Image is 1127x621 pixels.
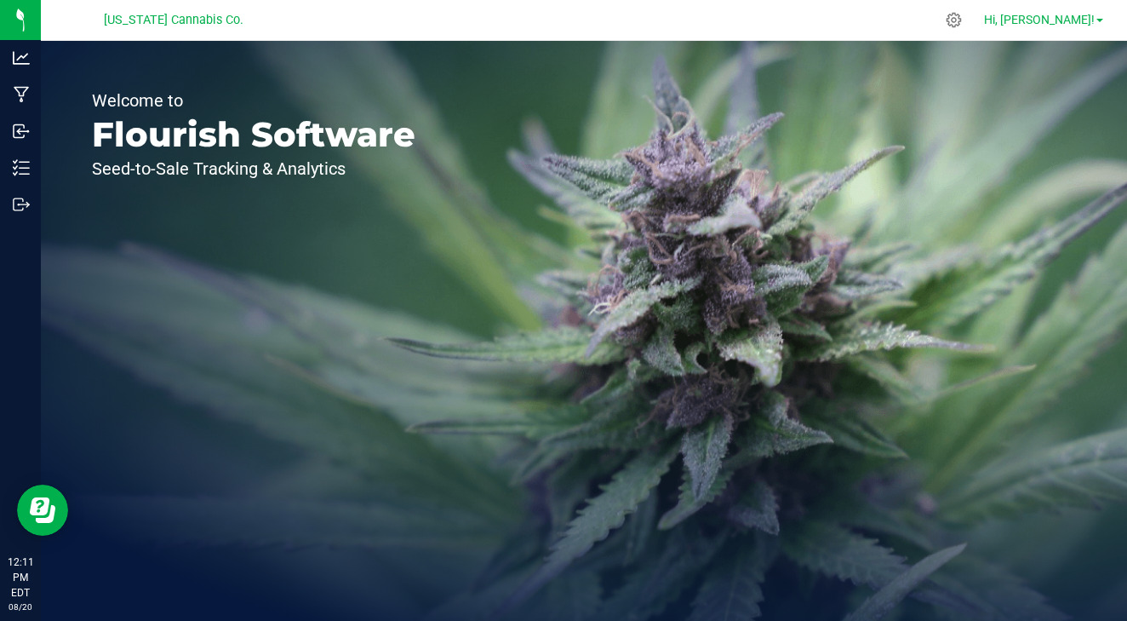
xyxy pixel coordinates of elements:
inline-svg: Manufacturing [13,86,30,103]
p: Welcome to [92,92,415,109]
inline-svg: Analytics [13,49,30,66]
div: Manage settings [943,12,964,28]
p: Flourish Software [92,118,415,152]
p: 12:11 PM EDT [8,555,33,601]
p: Seed-to-Sale Tracking & Analytics [92,160,415,177]
inline-svg: Outbound [13,196,30,213]
span: [US_STATE] Cannabis Co. [104,13,243,27]
iframe: Resource center [17,485,68,536]
inline-svg: Inventory [13,159,30,176]
p: 08/20 [8,601,33,613]
inline-svg: Inbound [13,123,30,140]
span: Hi, [PERSON_NAME]! [984,13,1095,26]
